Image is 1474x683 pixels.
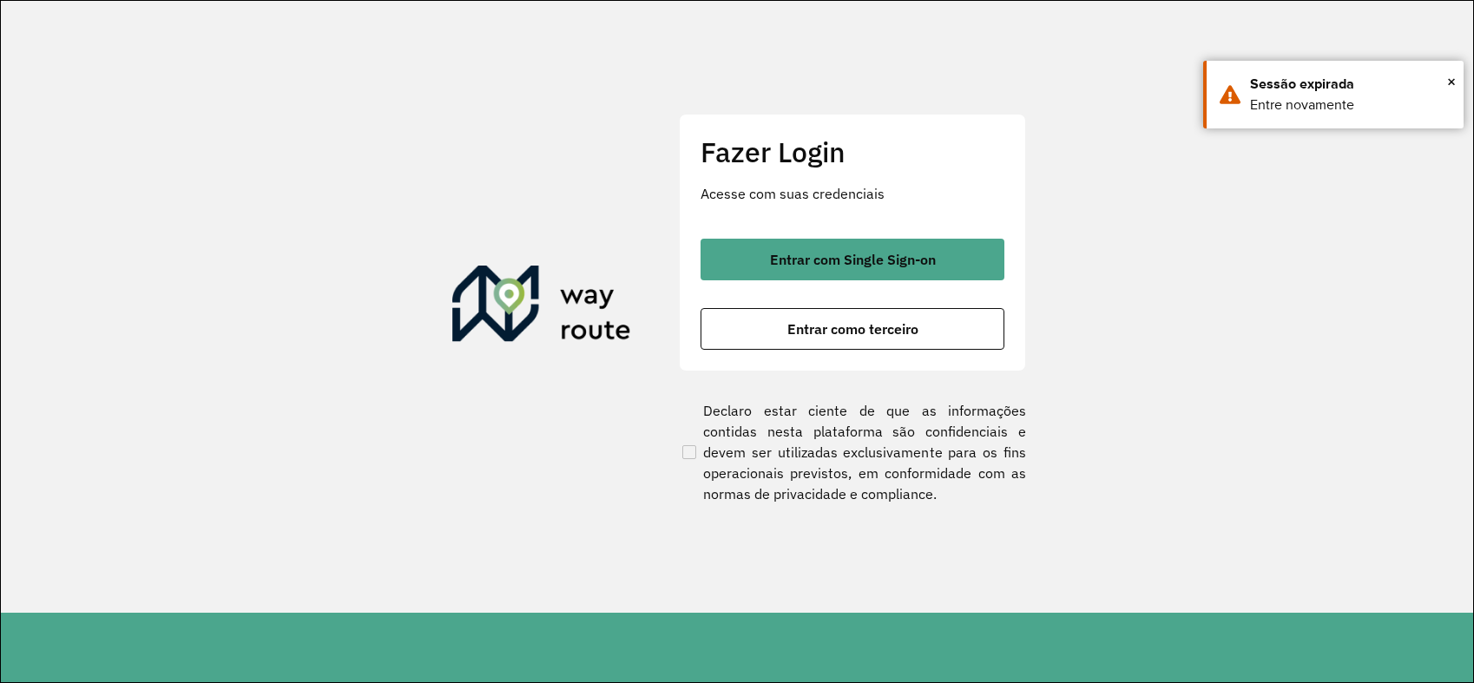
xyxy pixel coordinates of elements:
[1250,74,1451,95] div: Sessão expirada
[701,239,1004,280] button: button
[679,400,1026,504] label: Declaro estar ciente de que as informações contidas nesta plataforma são confidenciais e devem se...
[1447,69,1456,95] button: Close
[1447,69,1456,95] span: ×
[1250,95,1451,115] div: Entre novamente
[787,322,918,336] span: Entrar como terceiro
[701,183,1004,204] p: Acesse com suas credenciais
[452,266,631,349] img: Roteirizador AmbevTech
[701,308,1004,350] button: button
[770,253,936,266] span: Entrar com Single Sign-on
[701,135,1004,168] h2: Fazer Login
